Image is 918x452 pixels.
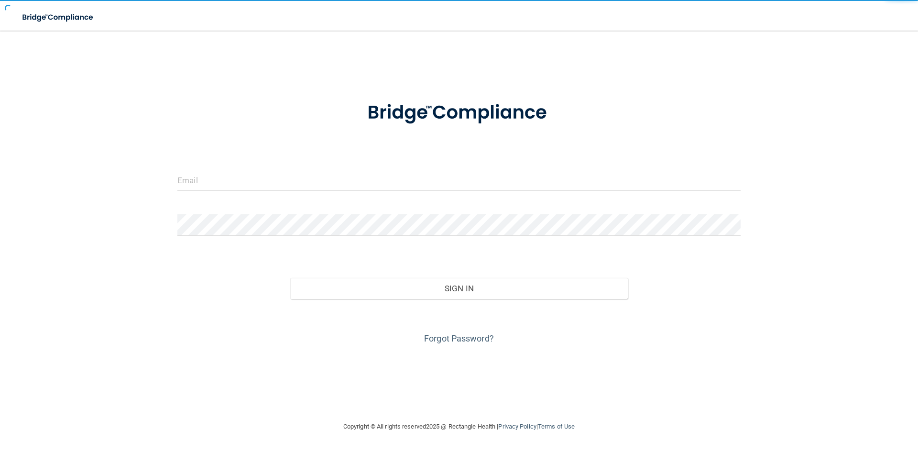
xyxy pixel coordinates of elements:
a: Forgot Password? [424,333,494,343]
a: Terms of Use [538,423,575,430]
a: Privacy Policy [498,423,536,430]
img: bridge_compliance_login_screen.278c3ca4.svg [348,88,570,138]
img: bridge_compliance_login_screen.278c3ca4.svg [14,8,102,27]
button: Sign In [290,278,628,299]
input: Email [177,169,741,191]
div: Copyright © All rights reserved 2025 @ Rectangle Health | | [284,411,634,442]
